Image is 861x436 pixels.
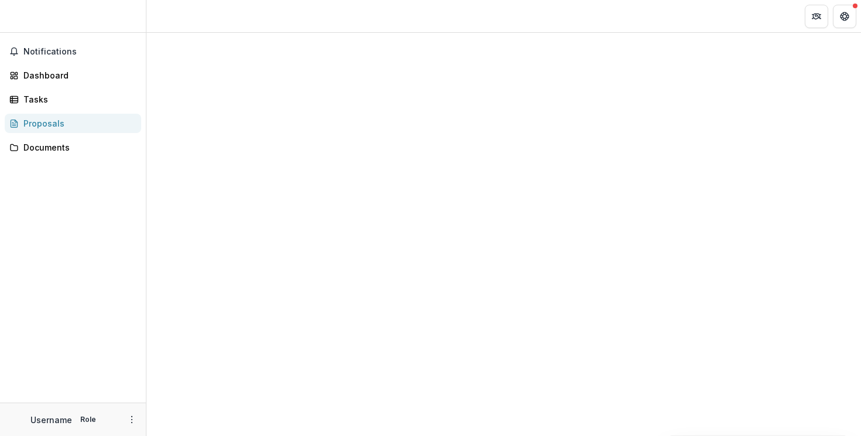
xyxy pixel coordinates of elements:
p: Role [77,414,100,425]
a: Dashboard [5,66,141,85]
button: More [125,413,139,427]
a: Documents [5,138,141,157]
p: Username [30,414,72,426]
a: Tasks [5,90,141,109]
a: Proposals [5,114,141,133]
div: Documents [23,141,132,154]
button: Notifications [5,42,141,61]
div: Tasks [23,93,132,105]
div: Dashboard [23,69,132,81]
div: Proposals [23,117,132,130]
button: Get Help [833,5,856,28]
button: Partners [805,5,828,28]
span: Notifications [23,47,136,57]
